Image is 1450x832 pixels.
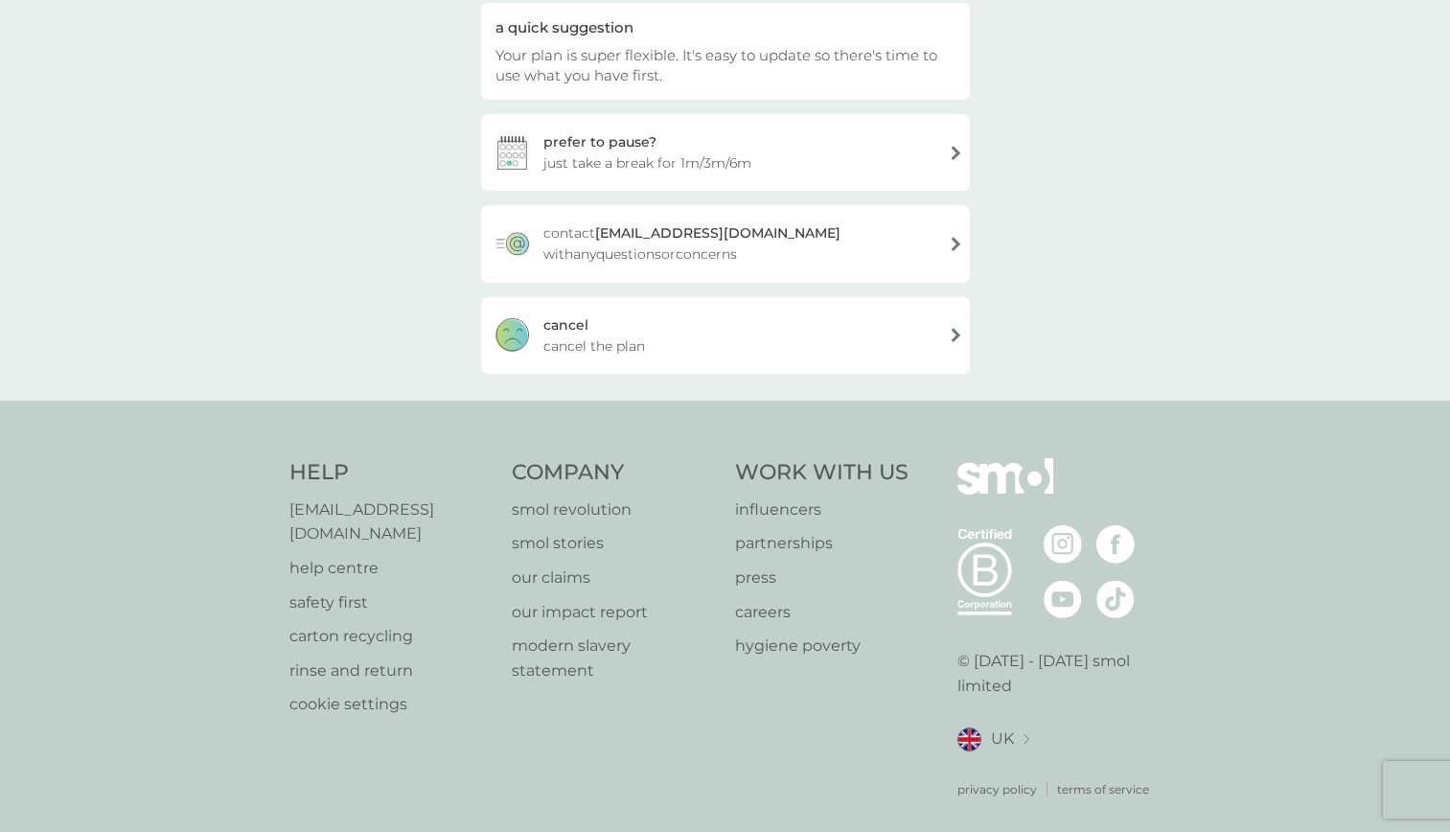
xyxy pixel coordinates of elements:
[512,458,716,488] h4: Company
[495,46,937,84] span: Your plan is super flexible. It's easy to update so there's time to use what you have first.
[991,727,1014,751] span: UK
[1024,734,1029,745] img: select a new location
[1096,580,1135,618] img: visit the smol Tiktok page
[289,556,494,581] a: help centre
[543,152,751,173] span: just take a break for 1m/3m/6m
[289,692,494,717] a: cookie settings
[735,531,909,556] a: partnerships
[543,222,933,265] span: contact with any questions or concerns
[735,634,909,659] a: hygiene poverty
[289,590,494,615] a: safety first
[289,458,494,488] h4: Help
[289,497,494,546] a: [EMAIL_ADDRESS][DOMAIN_NAME]
[543,131,656,152] div: prefer to pause?
[543,335,645,357] span: cancel the plan
[289,624,494,649] a: carton recycling
[957,649,1162,698] p: © [DATE] - [DATE] smol limited
[957,780,1037,798] a: privacy policy
[512,566,716,590] a: our claims
[481,205,970,282] a: contact[EMAIL_ADDRESS][DOMAIN_NAME] withanyquestionsorconcerns
[1044,525,1082,564] img: visit the smol Instagram page
[735,497,909,522] a: influencers
[512,634,716,682] a: modern slavery statement
[957,458,1053,523] img: smol
[512,531,716,556] a: smol stories
[735,600,909,625] a: careers
[495,17,955,37] div: a quick suggestion
[1057,780,1149,798] a: terms of service
[543,314,588,335] div: cancel
[595,224,840,242] strong: [EMAIL_ADDRESS][DOMAIN_NAME]
[512,600,716,625] a: our impact report
[735,458,909,488] h4: Work With Us
[512,497,716,522] a: smol revolution
[289,659,494,683] a: rinse and return
[957,728,981,751] img: UK flag
[1096,525,1135,564] img: visit the smol Facebook page
[1044,580,1082,618] img: visit the smol Youtube page
[735,566,909,590] a: press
